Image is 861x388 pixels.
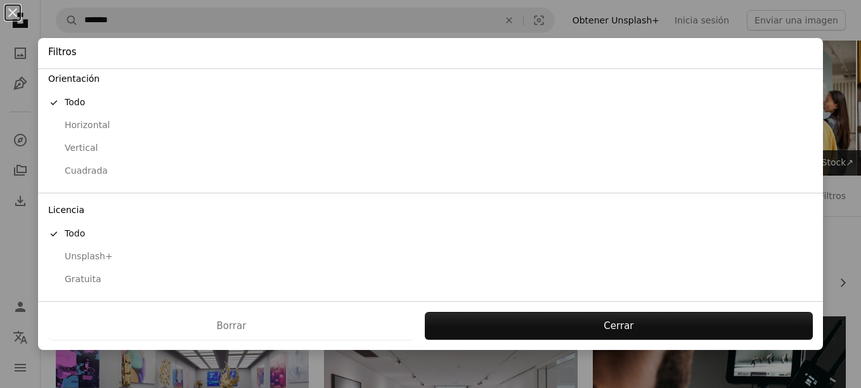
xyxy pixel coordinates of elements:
div: Horizontal [48,119,813,132]
button: Unsplash+ [38,245,823,268]
div: Unsplash+ [48,250,813,263]
div: Vertical [48,142,813,155]
button: Borrar [48,312,415,340]
div: Todo [48,228,813,240]
button: Cuadrada [38,160,823,183]
button: Gratuita [38,268,823,291]
div: Gratuita [48,273,813,286]
button: Horizontal [38,114,823,137]
button: Cerrar [425,312,813,340]
div: Todo [48,96,813,109]
button: Todo [38,223,823,245]
button: Vertical [38,137,823,160]
div: Orientación [38,67,823,91]
div: Cuadrada [48,165,813,178]
div: Licencia [38,198,823,223]
h4: Filtros [48,46,77,59]
button: Todo [38,91,823,114]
